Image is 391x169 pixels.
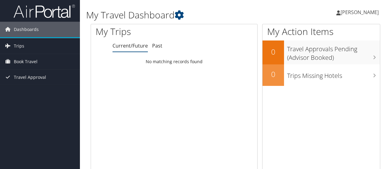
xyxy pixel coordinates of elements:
[336,3,385,21] a: [PERSON_NAME]
[14,70,46,85] span: Travel Approval
[287,42,380,62] h3: Travel Approvals Pending (Advisor Booked)
[263,40,380,64] a: 0Travel Approvals Pending (Advisor Booked)
[14,4,75,18] img: airportal-logo.png
[263,64,380,86] a: 0Trips Missing Hotels
[263,47,284,57] h2: 0
[14,38,24,54] span: Trips
[152,42,162,49] a: Past
[96,25,184,38] h1: My Trips
[263,69,284,79] h2: 0
[341,9,379,16] span: [PERSON_NAME]
[14,22,39,37] span: Dashboards
[263,25,380,38] h1: My Action Items
[14,54,38,69] span: Book Travel
[287,68,380,80] h3: Trips Missing Hotels
[91,56,257,67] td: No matching records found
[113,42,148,49] a: Current/Future
[86,9,285,21] h1: My Travel Dashboard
